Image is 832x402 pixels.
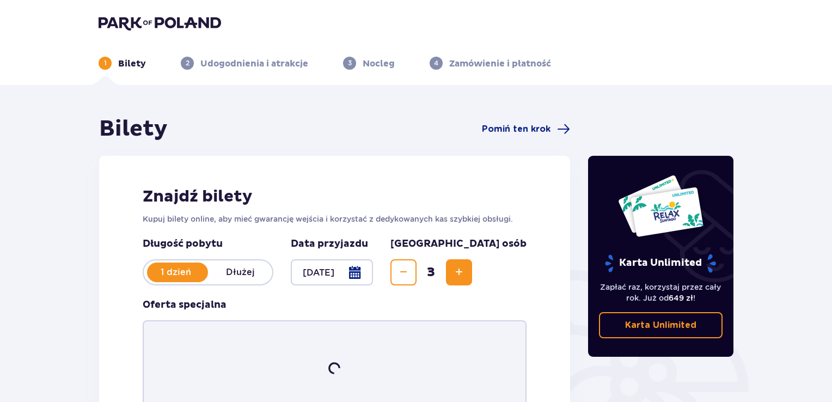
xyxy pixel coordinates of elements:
[143,237,273,251] p: Długość pobytu
[200,58,308,70] p: Udogodnienia i atrakcje
[99,15,221,31] img: Park of Poland logo
[625,319,696,331] p: Karta Unlimited
[99,115,168,143] h1: Bilety
[144,266,208,278] p: 1 dzień
[348,58,352,68] p: 3
[604,254,717,273] p: Karta Unlimited
[186,58,189,68] p: 2
[208,266,272,278] p: Dłużej
[143,299,227,312] p: Oferta specjalna
[104,58,107,68] p: 1
[363,58,395,70] p: Nocleg
[482,123,550,135] span: Pomiń ten krok
[449,58,551,70] p: Zamówienie i płatność
[482,123,570,136] a: Pomiń ten krok
[118,58,146,70] p: Bilety
[390,237,527,251] p: [GEOGRAPHIC_DATA] osób
[446,259,472,285] button: Increase
[434,58,438,68] p: 4
[390,259,417,285] button: Decrease
[291,237,368,251] p: Data przyjazdu
[419,264,444,281] span: 3
[143,214,527,224] p: Kupuj bilety online, aby mieć gwarancję wejścia i korzystać z dedykowanych kas szybkiej obsługi.
[143,186,527,207] h2: Znajdź bilety
[326,360,343,377] img: loader
[599,282,723,303] p: Zapłać raz, korzystaj przez cały rok. Już od !
[599,312,723,338] a: Karta Unlimited
[669,294,693,302] span: 649 zł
